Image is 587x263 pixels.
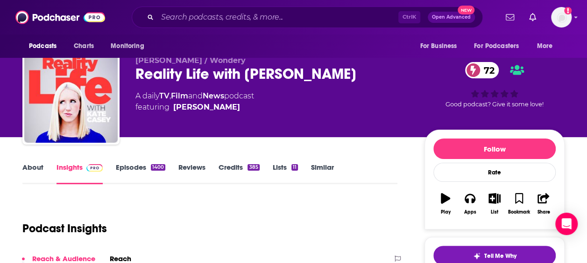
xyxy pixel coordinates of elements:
a: Film [171,91,188,100]
a: Charts [68,37,99,55]
div: 11 [291,164,298,171]
button: Apps [458,187,482,221]
a: Reviews [178,163,205,184]
button: open menu [22,37,69,55]
span: More [537,40,553,53]
a: Similar [311,163,334,184]
div: 385 [248,164,259,171]
h1: Podcast Insights [22,221,107,235]
button: open menu [104,37,156,55]
div: Apps [464,209,476,215]
span: Logged in as molly.burgoyne [551,7,572,28]
a: News [203,91,224,100]
button: open menu [413,37,468,55]
img: Podchaser Pro [86,164,103,172]
button: List [482,187,507,221]
a: About [22,163,43,184]
p: Reach & Audience [32,254,95,263]
div: Play [441,209,451,215]
div: Bookmark [508,209,530,215]
span: Charts [74,40,94,53]
a: TV [159,91,170,100]
svg: Add a profile image [564,7,572,14]
a: Kate Casey [173,102,240,113]
span: New [458,6,474,14]
div: Open Intercom Messenger [555,213,578,235]
a: 72 [465,62,499,78]
img: Podchaser - Follow, Share and Rate Podcasts [15,8,105,26]
span: and [188,91,203,100]
a: Show notifications dropdown [525,9,540,25]
span: 72 [474,62,499,78]
div: Rate [433,163,556,182]
button: open menu [530,37,565,55]
div: 72Good podcast? Give it some love! [424,56,565,114]
button: Share [531,187,556,221]
span: For Podcasters [474,40,519,53]
div: Search podcasts, credits, & more... [132,7,483,28]
span: Monitoring [111,40,144,53]
span: featuring [135,102,254,113]
span: Good podcast? Give it some love! [446,101,544,108]
button: Bookmark [507,187,531,221]
button: Show profile menu [551,7,572,28]
span: [PERSON_NAME] / Wondery [135,56,246,65]
div: Share [537,209,550,215]
h2: Reach [110,254,131,263]
a: Lists11 [273,163,298,184]
div: A daily podcast [135,90,254,113]
span: For Business [420,40,457,53]
img: User Profile [551,7,572,28]
button: open menu [468,37,532,55]
span: Open Advanced [432,15,471,20]
button: Play [433,187,458,221]
div: List [491,209,498,215]
a: Show notifications dropdown [502,9,518,25]
button: Open AdvancedNew [428,12,475,23]
img: Reality Life with Kate Casey [24,49,118,143]
span: Podcasts [29,40,57,53]
a: InsightsPodchaser Pro [57,163,103,184]
a: Episodes1400 [116,163,165,184]
span: Tell Me Why [484,252,516,260]
input: Search podcasts, credits, & more... [157,10,398,25]
button: Follow [433,138,556,159]
span: Ctrl K [398,11,420,23]
div: 1400 [151,164,165,171]
img: tell me why sparkle [473,252,481,260]
a: Credits385 [219,163,259,184]
span: , [170,91,171,100]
